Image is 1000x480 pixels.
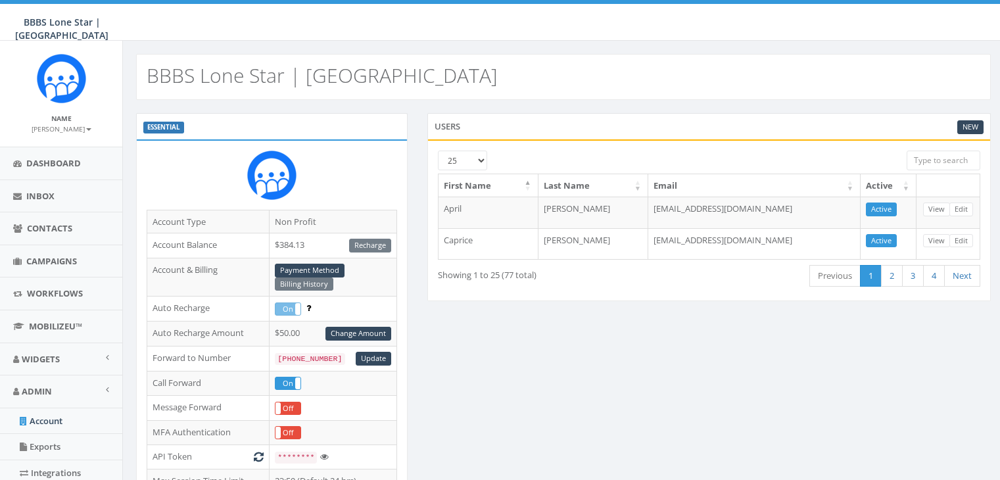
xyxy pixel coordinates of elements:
td: Auto Recharge Amount [147,321,270,346]
input: Type to search [907,151,980,170]
h2: BBBS Lone Star | [GEOGRAPHIC_DATA] [147,64,498,86]
td: Non Profit [270,210,397,233]
a: View [923,203,950,216]
span: Contacts [27,222,72,234]
td: Call Forward [147,371,270,396]
td: Forward to Number [147,346,270,371]
td: $50.00 [270,321,397,346]
a: Previous [809,265,861,287]
a: Next [944,265,980,287]
small: [PERSON_NAME] [32,124,91,133]
a: New [957,120,984,134]
span: Campaigns [26,255,77,267]
a: Active [866,203,897,216]
td: April [439,197,538,228]
span: Inbox [26,190,55,202]
td: Account Balance [147,233,270,258]
a: Payment Method [275,264,345,277]
a: Edit [949,234,973,248]
small: Name [51,114,72,123]
td: MFA Authentication [147,420,270,445]
a: 4 [923,265,945,287]
td: API Token [147,445,270,469]
label: On [275,377,300,389]
a: Change Amount [325,327,391,341]
span: Enable to prevent campaign failure. [306,302,311,314]
span: BBBS Lone Star | [GEOGRAPHIC_DATA] [15,16,108,41]
div: Showing 1 to 25 (77 total) [438,264,652,281]
span: Widgets [22,353,60,365]
td: Account & Billing [147,258,270,297]
a: Update [356,352,391,366]
td: Auto Recharge [147,297,270,322]
td: [EMAIL_ADDRESS][DOMAIN_NAME] [648,228,861,260]
td: [EMAIL_ADDRESS][DOMAIN_NAME] [648,197,861,228]
a: 1 [860,265,882,287]
div: OnOff [275,377,300,390]
img: Rally_Corp_Icon.png [247,151,297,200]
span: Dashboard [26,157,81,169]
td: Caprice [439,228,538,260]
label: On [275,303,300,315]
span: MobilizeU™ [29,320,82,332]
span: Workflows [27,287,83,299]
th: First Name: activate to sort column descending [439,174,538,197]
img: Rally_Corp_Icon.png [37,54,86,103]
code: [PHONE_NUMBER] [275,353,345,365]
div: OnOff [275,302,300,316]
div: OnOff [275,426,300,439]
th: Active: activate to sort column ascending [861,174,917,197]
label: ESSENTIAL [143,122,184,133]
label: Off [275,427,300,439]
div: OnOff [275,402,300,415]
a: [PERSON_NAME] [32,122,91,134]
td: [PERSON_NAME] [538,228,648,260]
a: 3 [902,265,924,287]
a: View [923,234,950,248]
a: Active [866,234,897,248]
td: $384.13 [270,233,397,258]
a: Edit [949,203,973,216]
label: Off [275,402,300,414]
a: 2 [881,265,903,287]
i: Generate New Token [254,452,264,461]
td: [PERSON_NAME] [538,197,648,228]
td: Message Forward [147,396,270,421]
div: Users [427,113,991,139]
th: Email: activate to sort column ascending [648,174,861,197]
th: Last Name: activate to sort column ascending [538,174,648,197]
td: Account Type [147,210,270,233]
span: Admin [22,385,52,397]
